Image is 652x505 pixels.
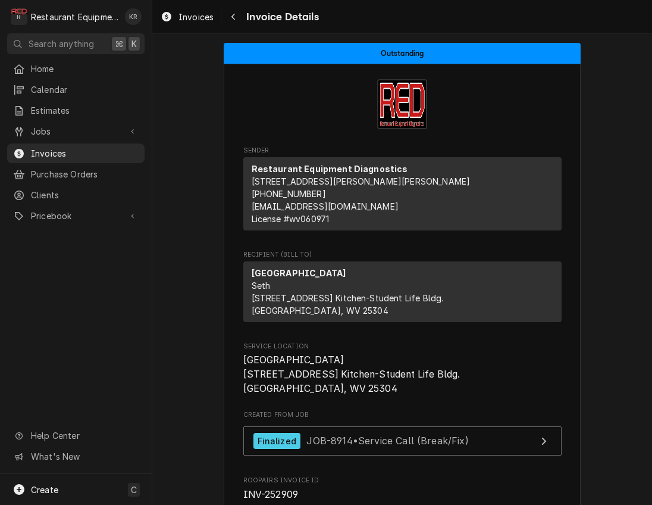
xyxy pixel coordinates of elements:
[381,49,424,57] span: Outstanding
[243,410,562,462] div: Created From Job
[7,121,145,141] a: Go to Jobs
[243,353,562,395] span: Service Location
[7,426,145,445] a: Go to Help Center
[31,485,58,495] span: Create
[31,83,139,96] span: Calendar
[253,433,300,449] div: Finalized
[243,250,562,328] div: Invoice Recipient
[243,9,318,25] span: Invoice Details
[252,214,330,224] span: License # wv060971
[7,59,145,79] a: Home
[7,101,145,120] a: Estimates
[252,176,471,186] span: [STREET_ADDRESS][PERSON_NAME][PERSON_NAME]
[7,164,145,184] a: Purchase Orders
[115,38,123,50] span: ⌘
[7,185,145,205] a: Clients
[252,280,444,316] span: Seth [STREET_ADDRESS] Kitchen-Student Life Bldg. [GEOGRAPHIC_DATA], WV 25304
[243,157,562,230] div: Sender
[125,8,142,25] div: Kelli Robinette's Avatar
[31,63,139,75] span: Home
[178,11,214,23] span: Invoices
[243,146,562,155] span: Sender
[31,189,139,201] span: Clients
[243,250,562,260] span: Recipient (Bill To)
[243,476,562,501] div: Roopairs Invoice ID
[224,43,581,64] div: Status
[7,144,145,163] a: Invoices
[29,38,94,50] span: Search anything
[243,342,562,395] div: Service Location
[31,11,118,23] div: Restaurant Equipment Diagnostics
[224,7,243,26] button: Navigate back
[243,261,562,327] div: Recipient (Bill To)
[243,146,562,236] div: Invoice Sender
[131,484,137,496] span: C
[31,147,139,160] span: Invoices
[243,354,460,394] span: [GEOGRAPHIC_DATA] [STREET_ADDRESS] Kitchen-Student Life Bldg. [GEOGRAPHIC_DATA], WV 25304
[31,210,121,222] span: Pricebook
[306,435,468,447] span: JOB-8914 • Service Call (Break/Fix)
[243,261,562,322] div: Recipient (Bill To)
[7,447,145,466] a: Go to What's New
[243,157,562,235] div: Sender
[252,268,346,278] strong: [GEOGRAPHIC_DATA]
[31,450,137,463] span: What's New
[131,38,137,50] span: K
[11,8,27,25] div: Restaurant Equipment Diagnostics's Avatar
[252,201,399,211] a: [EMAIL_ADDRESS][DOMAIN_NAME]
[31,104,139,117] span: Estimates
[243,489,299,500] span: INV-252909
[31,168,139,180] span: Purchase Orders
[7,80,145,99] a: Calendar
[7,206,145,226] a: Go to Pricebook
[377,79,427,129] img: Logo
[243,410,562,420] span: Created From Job
[156,7,218,27] a: Invoices
[243,342,562,351] span: Service Location
[7,33,145,54] button: Search anything⌘K
[243,476,562,485] span: Roopairs Invoice ID
[125,8,142,25] div: KR
[31,429,137,442] span: Help Center
[31,125,121,138] span: Jobs
[252,164,408,174] strong: Restaurant Equipment Diagnostics
[243,488,562,502] span: Roopairs Invoice ID
[243,426,562,456] a: View Job
[11,8,27,25] div: R
[252,189,326,199] a: [PHONE_NUMBER]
